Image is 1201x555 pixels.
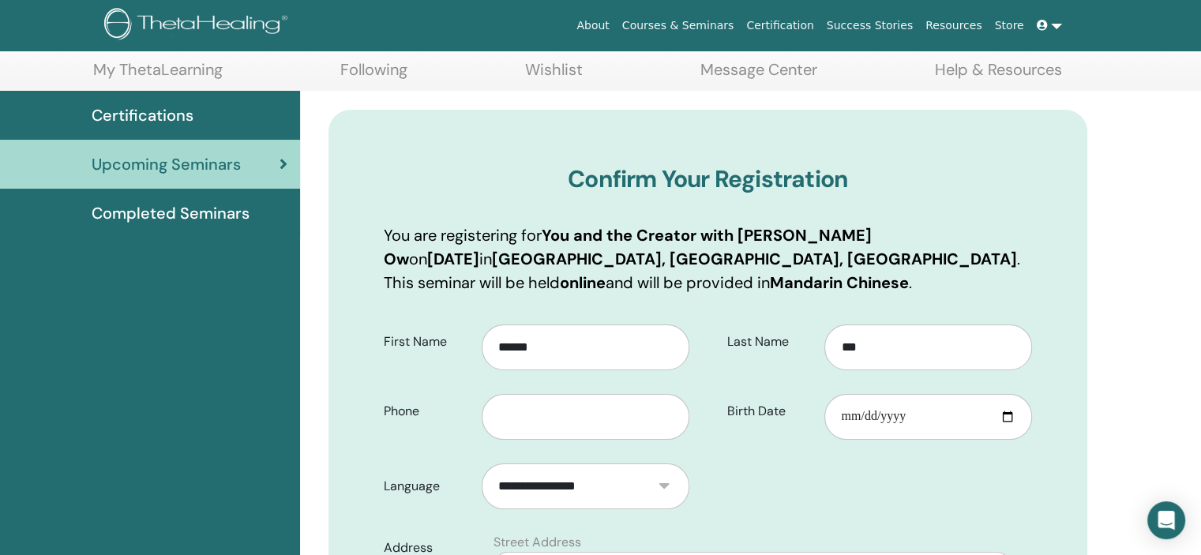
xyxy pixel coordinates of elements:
b: online [560,272,606,293]
label: Birth Date [715,396,825,426]
span: Upcoming Seminars [92,152,241,176]
b: You and the Creator with [PERSON_NAME] Ow [384,225,872,269]
a: Help & Resources [935,60,1062,91]
a: Wishlist [525,60,583,91]
a: Certification [740,11,820,40]
a: Store [989,11,1030,40]
label: Street Address [494,533,581,552]
p: You are registering for on in . This seminar will be held and will be provided in . [384,223,1032,294]
label: Phone [372,396,482,426]
a: Following [340,60,407,91]
a: Success Stories [820,11,919,40]
label: Last Name [715,327,825,357]
b: [GEOGRAPHIC_DATA], [GEOGRAPHIC_DATA], [GEOGRAPHIC_DATA] [492,249,1017,269]
span: Certifications [92,103,193,127]
a: My ThetaLearning [93,60,223,91]
label: Language [372,471,482,501]
b: Mandarin Chinese [770,272,909,293]
div: Open Intercom Messenger [1147,501,1185,539]
a: Message Center [700,60,817,91]
a: Resources [919,11,989,40]
img: logo.png [104,8,293,43]
span: Completed Seminars [92,201,250,225]
a: Courses & Seminars [616,11,741,40]
a: About [570,11,615,40]
b: [DATE] [427,249,479,269]
h3: Confirm Your Registration [384,165,1032,193]
label: First Name [372,327,482,357]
